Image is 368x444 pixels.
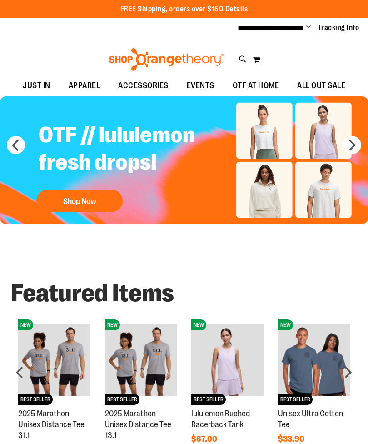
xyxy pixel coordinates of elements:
span: $67.00 [191,434,219,444]
a: Details [225,5,248,13]
button: Account menu [306,23,311,32]
span: OTF AT HOME [233,75,279,96]
span: NEW [105,319,120,330]
a: Tracking Info [318,23,359,33]
a: lululemon Ruched Racerback Tank [191,409,250,429]
button: prev [7,136,25,154]
button: next [343,136,361,154]
a: Unisex Ultra Cotton Tee [278,409,343,429]
a: lululemon Ruched Racerback TankNEWBEST SELLER [191,399,264,406]
strong: Featured Items [11,279,174,307]
span: ALL OUT SALE [297,75,345,96]
span: BEST SELLER [191,394,226,405]
span: BEST SELLER [105,394,139,405]
img: Unisex Ultra Cotton Tee [278,324,350,396]
span: ACCESSORIES [118,75,169,96]
div: next [339,363,357,381]
h2: OTF // lululemon fresh drops! [32,115,258,185]
span: NEW [278,319,293,330]
span: JUST IN [23,75,50,96]
span: EVENTS [187,75,214,96]
span: BEST SELLER [18,394,53,405]
a: 2025 Marathon Unisex Distance Tee 31.1NEWBEST SELLER [18,399,90,406]
a: 2025 Marathon Unisex Distance Tee 13.1 [105,409,171,440]
span: $33.90 [278,434,306,444]
img: 2025 Marathon Unisex Distance Tee 13.1 [105,324,177,396]
img: Shop Orangetheory [108,48,225,71]
span: BEST SELLER [278,394,313,405]
a: 2025 Marathon Unisex Distance Tee 31.1 [18,409,85,440]
p: FREE Shipping, orders over $150. [120,4,248,15]
span: NEW [191,319,206,330]
button: Shop Now [36,190,123,212]
a: OTF // lululemon fresh drops! Shop Now [32,115,258,217]
img: 2025 Marathon Unisex Distance Tee 31.1 [18,324,90,396]
span: NEW [18,319,33,330]
img: lululemon Ruched Racerback Tank [191,324,264,396]
span: APPAREL [69,75,100,96]
a: Unisex Ultra Cotton TeeNEWBEST SELLER [278,399,350,406]
a: 2025 Marathon Unisex Distance Tee 13.1NEWBEST SELLER [105,399,177,406]
div: prev [11,363,29,381]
